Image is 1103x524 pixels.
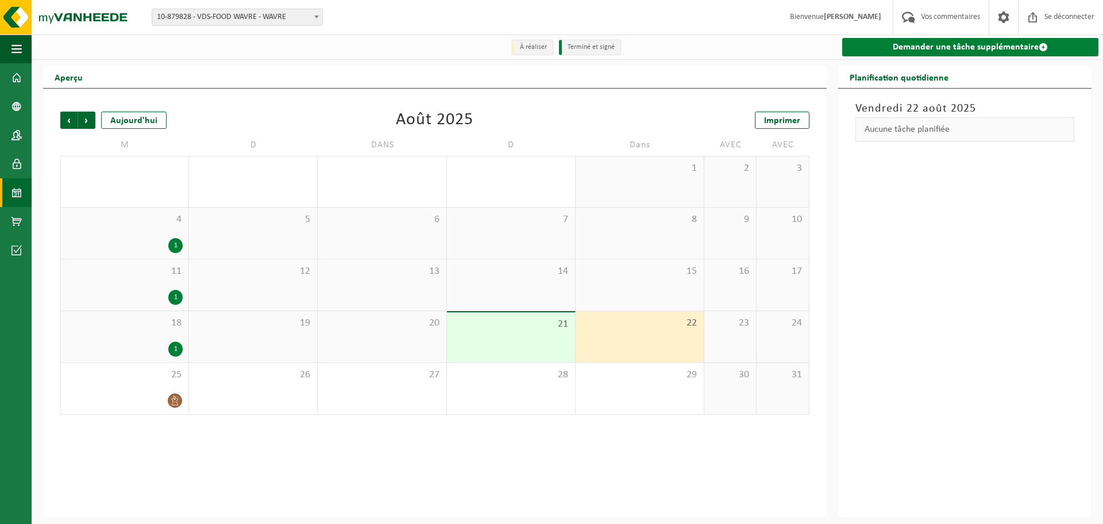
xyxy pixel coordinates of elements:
[520,44,547,51] font: À réaliser
[893,43,1039,52] font: Demander une tâche supplémentaire
[171,266,182,277] font: 11
[300,369,310,380] font: 26
[921,13,980,21] font: Vos commentaires
[429,318,439,328] font: 20
[687,318,697,328] font: 22
[429,369,439,380] font: 27
[1044,13,1094,21] font: Se déconnecter
[121,141,129,150] font: M
[300,266,310,277] font: 12
[824,13,881,21] font: [PERSON_NAME]
[797,163,802,174] font: 3
[764,116,800,125] font: Imprimer
[110,116,157,125] font: Aujourd'hui
[755,112,809,129] a: Imprimer
[792,369,802,380] font: 31
[174,346,178,353] font: 1
[744,214,749,225] font: 9
[792,318,802,328] font: 24
[850,74,948,83] font: Planification quotidienne
[865,125,950,134] font: Aucune tâche planifiée
[508,141,514,150] font: D
[558,319,568,330] font: 21
[371,141,394,150] font: DANS
[174,294,178,301] font: 1
[792,266,802,277] font: 17
[558,266,568,277] font: 14
[563,214,568,225] font: 7
[692,163,697,174] font: 1
[692,214,697,225] font: 8
[568,44,615,51] font: Terminé et signé
[152,9,322,25] span: 10-879828 - VDS-FOOD WAVRE - WAVRE
[630,141,650,150] font: Dans
[739,369,749,380] font: 30
[720,141,742,150] font: AVEC
[171,369,182,380] font: 25
[434,214,439,225] font: 6
[687,369,697,380] font: 29
[396,111,473,129] font: Août 2025
[772,141,794,150] font: AVEC
[687,266,697,277] font: 15
[558,369,568,380] font: 28
[429,266,439,277] font: 13
[171,318,182,328] font: 18
[176,214,182,225] font: 4
[157,13,286,21] font: 10-879828 - VDS-FOOD WAVRE - WAVRE
[55,74,83,83] font: Aperçu
[842,38,1098,56] a: Demander une tâche supplémentaire
[855,103,976,114] font: Vendredi 22 août 2025
[152,9,323,26] span: 10-879828 - VDS-FOOD WAVRE - WAVRE
[305,214,310,225] font: 5
[250,141,257,150] font: D
[792,214,802,225] font: 10
[744,163,749,174] font: 2
[739,318,749,328] font: 23
[300,318,310,328] font: 19
[790,13,824,21] font: Bienvenue
[174,242,178,249] font: 1
[739,266,749,277] font: 16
